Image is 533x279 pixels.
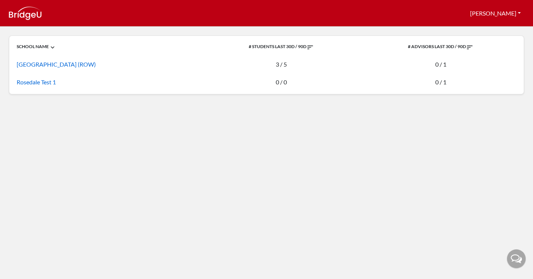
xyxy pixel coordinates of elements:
img: logo_white-fbcc1825e744c8b1c13788af83d6eddd9f393c3eec6f566ed9ae82c8b05cbe3e.png [9,7,41,20]
a: Rosedale Test 1 [17,78,56,85]
div: # ADVISORS LAST 30D / 90D [365,43,516,51]
div: SCHOOL NAME [17,43,197,51]
button: [PERSON_NAME] [467,6,524,20]
td: 0 / 1 [361,56,521,73]
a: [GEOGRAPHIC_DATA] (ROW) [17,61,96,68]
td: 3 / 5 [202,56,361,73]
td: 0 / 0 [202,73,361,91]
div: # STUDENTS LAST 30D / 90D [206,43,356,51]
td: 0 / 1 [361,73,521,91]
